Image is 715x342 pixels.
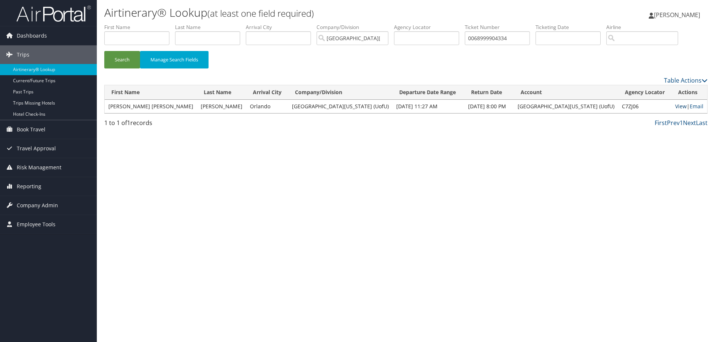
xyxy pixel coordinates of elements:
[514,85,618,100] th: Account: activate to sort column ascending
[288,85,393,100] th: Company/Division
[675,103,687,110] a: View
[654,11,700,19] span: [PERSON_NAME]
[671,100,707,113] td: |
[664,76,708,84] a: Table Actions
[618,85,671,100] th: Agency Locator: activate to sort column ascending
[649,4,708,26] a: [PERSON_NAME]
[394,23,465,31] label: Agency Locator
[683,119,696,127] a: Next
[246,100,288,113] td: Orlando
[464,85,514,100] th: Return Date: activate to sort column ascending
[104,5,506,20] h1: Airtinerary® Lookup
[17,120,45,139] span: Book Travel
[104,51,140,68] button: Search
[317,23,394,31] label: Company/Division
[105,85,197,100] th: First Name: activate to sort column ascending
[17,45,29,64] span: Trips
[104,118,247,131] div: 1 to 1 of records
[690,103,703,110] a: Email
[17,196,58,215] span: Company Admin
[680,119,683,127] a: 1
[667,119,680,127] a: Prev
[671,85,707,100] th: Actions
[514,100,618,113] td: [GEOGRAPHIC_DATA][US_STATE] (UofU)
[288,100,393,113] td: [GEOGRAPHIC_DATA][US_STATE] (UofU)
[17,26,47,45] span: Dashboards
[655,119,667,127] a: First
[175,23,246,31] label: Last Name
[197,85,246,100] th: Last Name: activate to sort column ascending
[105,100,197,113] td: [PERSON_NAME] [PERSON_NAME]
[696,119,708,127] a: Last
[17,139,56,158] span: Travel Approval
[465,23,536,31] label: Ticket Number
[207,7,314,19] small: (at least one field required)
[16,5,91,22] img: airportal-logo.png
[17,158,61,177] span: Risk Management
[127,119,130,127] span: 1
[393,85,464,100] th: Departure Date Range: activate to sort column ascending
[606,23,684,31] label: Airline
[464,100,514,113] td: [DATE] 8:00 PM
[618,100,671,113] td: C7ZJ06
[17,177,41,196] span: Reporting
[393,100,464,113] td: [DATE] 11:27 AM
[197,100,246,113] td: [PERSON_NAME]
[17,215,55,234] span: Employee Tools
[536,23,606,31] label: Ticketing Date
[246,85,288,100] th: Arrival City: activate to sort column ascending
[104,23,175,31] label: First Name
[140,51,209,68] button: Manage Search Fields
[246,23,317,31] label: Arrival City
